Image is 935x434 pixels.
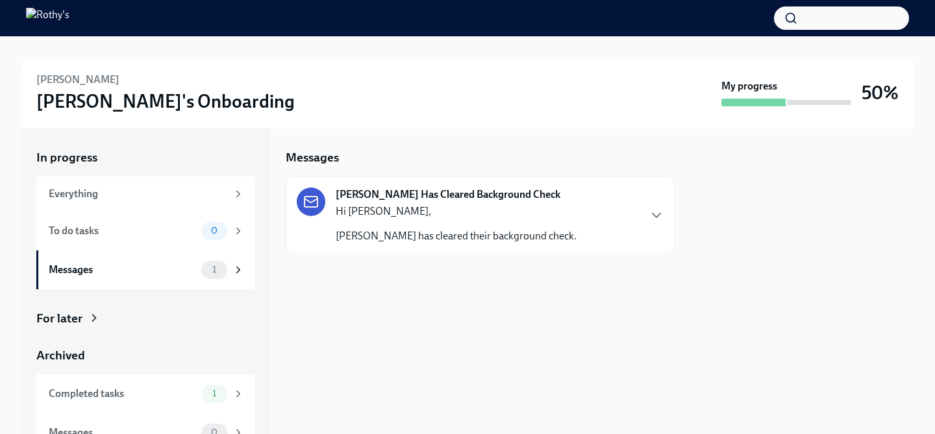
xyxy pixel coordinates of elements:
[36,310,82,327] div: For later
[721,79,777,93] strong: My progress
[36,374,255,413] a: Completed tasks1
[49,387,196,401] div: Completed tasks
[203,226,225,235] span: 0
[36,310,255,327] a: For later
[205,265,224,274] span: 1
[49,263,196,277] div: Messages
[36,73,119,87] h6: [PERSON_NAME]
[49,224,196,238] div: To do tasks
[336,229,577,243] p: [PERSON_NAME] has cleared their background check.
[36,211,255,250] a: To do tasks0
[286,149,339,166] h5: Messages
[26,8,69,29] img: Rothy's
[36,90,295,113] h3: [PERSON_NAME]'s Onboarding
[36,250,255,289] a: Messages1
[336,204,577,219] p: Hi [PERSON_NAME],
[49,187,227,201] div: Everything
[862,81,899,104] h3: 50%
[336,187,560,202] strong: [PERSON_NAME] Has Cleared Background Check
[36,176,255,211] a: Everything
[205,389,224,398] span: 1
[36,347,255,364] a: Archived
[36,149,255,166] a: In progress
